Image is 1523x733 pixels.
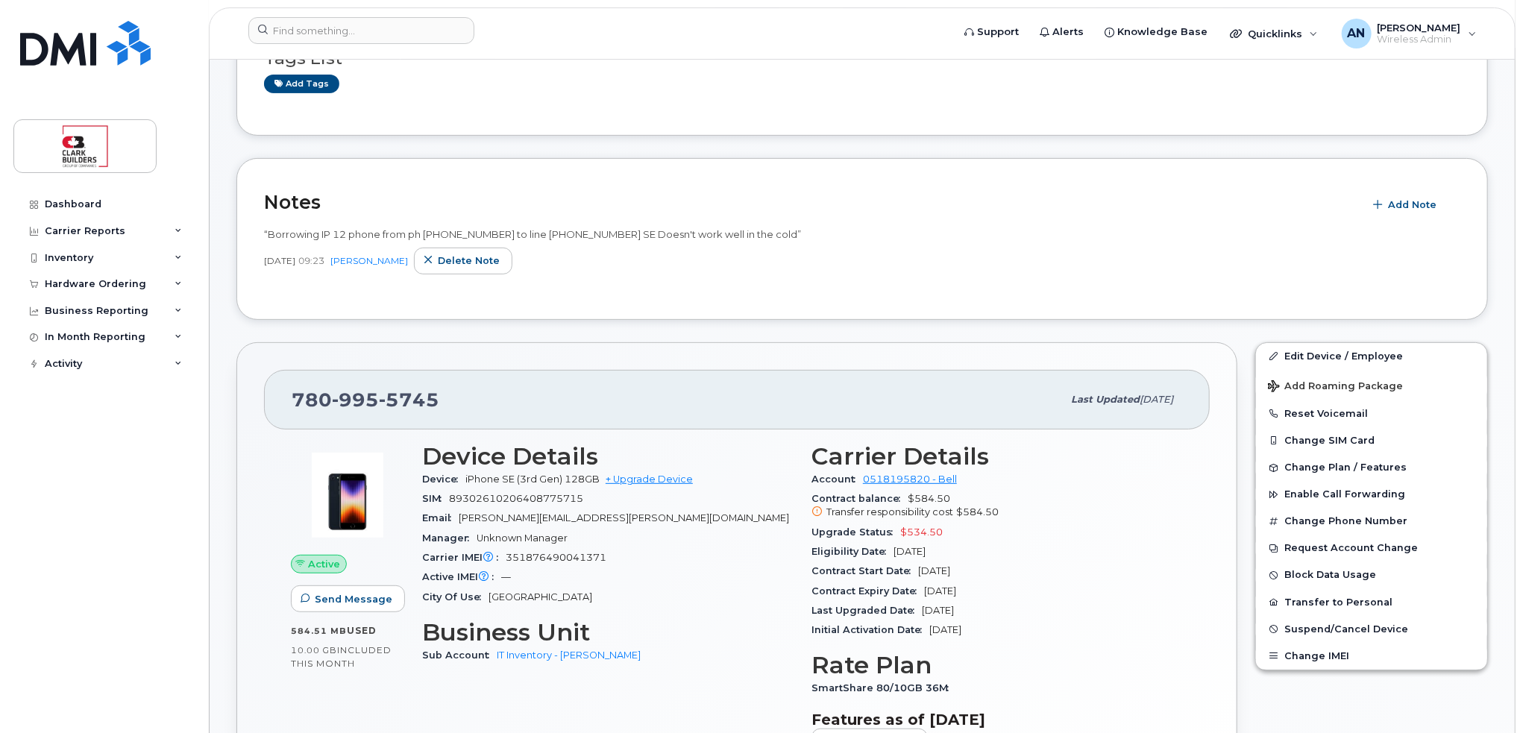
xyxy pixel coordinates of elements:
[1256,508,1487,535] button: Change Phone Number
[1378,22,1461,34] span: [PERSON_NAME]
[264,254,295,267] span: [DATE]
[811,605,922,616] span: Last Upgraded Date
[811,493,1183,520] span: $584.50
[414,248,512,274] button: Delete note
[1256,643,1487,670] button: Change IMEI
[1284,489,1405,500] span: Enable Call Forwarding
[489,591,592,603] span: [GEOGRAPHIC_DATA]
[1256,481,1487,508] button: Enable Call Forwarding
[863,474,957,485] a: 0518195820 - Bell
[811,474,863,485] span: Account
[811,682,956,693] span: SmartShare 80/10GB 36M
[918,565,950,576] span: [DATE]
[1052,25,1084,40] span: Alerts
[1378,34,1461,45] span: Wireless Admin
[1256,427,1487,454] button: Change SIM Card
[379,388,439,411] span: 5745
[291,626,347,636] span: 584.51 MB
[977,25,1019,40] span: Support
[264,191,1357,213] h2: Notes
[1256,616,1487,643] button: Suspend/Cancel Device
[1364,192,1449,218] button: Add Note
[497,649,641,661] a: IT Inventory - [PERSON_NAME]
[1348,25,1366,43] span: AN
[811,443,1183,470] h3: Carrier Details
[826,506,953,517] span: Transfer responsibility cost
[422,443,794,470] h3: Device Details
[956,506,999,517] span: $584.50
[332,388,379,411] span: 995
[422,619,794,646] h3: Business Unit
[1071,394,1140,405] span: Last updated
[1029,17,1094,47] a: Alerts
[1268,380,1403,394] span: Add Roaming Package
[1256,589,1487,616] button: Transfer to Personal
[811,526,900,538] span: Upgrade Status
[1256,535,1487,561] button: Request Account Change
[506,552,606,563] span: 351876490041371
[1256,400,1487,427] button: Reset Voicemail
[477,532,568,544] span: Unknown Manager
[1094,17,1218,47] a: Knowledge Base
[422,532,477,544] span: Manager
[291,585,405,612] button: Send Message
[248,17,474,44] input: Find something...
[422,649,497,661] span: Sub Account
[1284,462,1407,474] span: Change Plan / Features
[308,557,340,571] span: Active
[811,493,908,504] span: Contract balance
[1256,561,1487,588] button: Block Data Usage
[606,474,693,485] a: + Upgrade Device
[1256,370,1487,400] button: Add Roaming Package
[422,493,449,504] span: SIM
[347,625,377,636] span: used
[291,644,392,669] span: included this month
[924,585,956,597] span: [DATE]
[291,645,337,655] span: 10.00 GB
[465,474,600,485] span: iPhone SE (3rd Gen) 128GB
[929,624,961,635] span: [DATE]
[303,450,392,540] img: image20231002-3703462-1angbar.jpeg
[1284,623,1408,635] span: Suspend/Cancel Device
[264,49,1460,68] h3: Tags List
[438,254,500,268] span: Delete note
[1256,454,1487,481] button: Change Plan / Features
[501,571,511,582] span: —
[811,585,924,597] span: Contract Expiry Date
[811,624,929,635] span: Initial Activation Date
[1331,19,1487,48] div: Adam Nguyen
[811,711,1183,729] h3: Features as of [DATE]
[1388,198,1436,212] span: Add Note
[422,571,501,582] span: Active IMEI
[811,652,1183,679] h3: Rate Plan
[811,565,918,576] span: Contract Start Date
[1117,25,1208,40] span: Knowledge Base
[422,512,459,523] span: Email
[1140,394,1173,405] span: [DATE]
[894,546,926,557] span: [DATE]
[1458,668,1512,722] iframe: Messenger Launcher
[315,592,392,606] span: Send Message
[422,591,489,603] span: City Of Use
[811,546,894,557] span: Eligibility Date
[922,605,954,616] span: [DATE]
[292,388,439,411] span: 780
[954,17,1029,47] a: Support
[900,526,943,538] span: $534.50
[1248,28,1302,40] span: Quicklinks
[1219,19,1328,48] div: Quicklinks
[459,512,789,523] span: [PERSON_NAME][EMAIL_ADDRESS][PERSON_NAME][DOMAIN_NAME]
[422,552,506,563] span: Carrier IMEI
[449,493,583,504] span: 89302610206408775715
[298,254,324,267] span: 09:23
[330,255,408,266] a: [PERSON_NAME]
[422,474,465,485] span: Device
[264,228,801,240] span: “Borrowing IP 12 phone from ph [PHONE_NUMBER] to line [PHONE_NUMBER] SE Doesn't work well in the ...
[1256,343,1487,370] a: Edit Device / Employee
[264,75,339,93] a: Add tags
